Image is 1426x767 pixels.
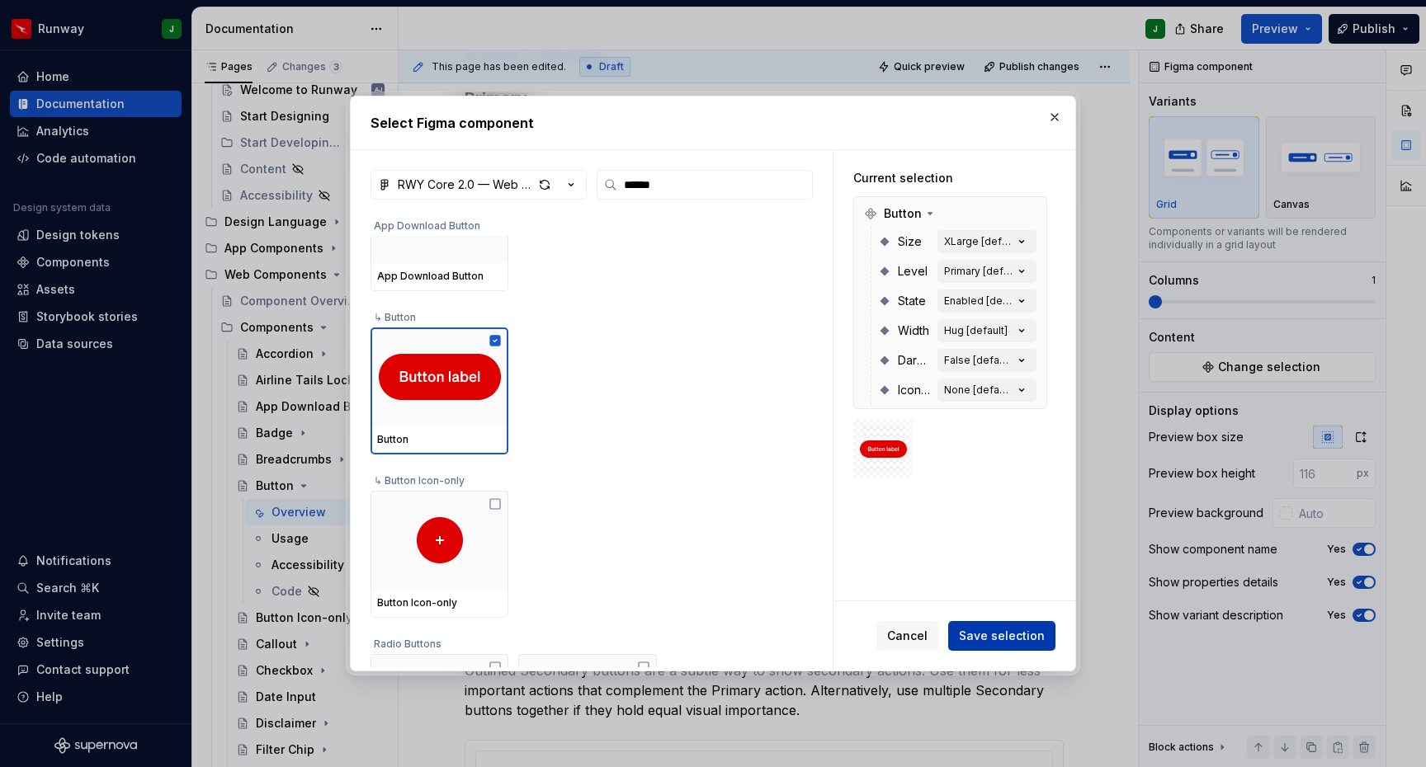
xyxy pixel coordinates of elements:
div: App Download Button [371,209,805,236]
div: XLarge [default] [944,235,1013,248]
button: RWY Core 2.0 — Web UI Kit [371,170,587,200]
div: False [default] [944,354,1013,367]
div: Radio Buttons [371,628,805,654]
div: Button Icon-only [377,596,502,609]
div: None [default] [944,383,1013,397]
span: Size [898,233,922,250]
span: Icon Position [898,382,931,398]
div: Button [857,200,1043,227]
span: Cancel [887,628,928,644]
button: Cancel [876,621,938,651]
button: Primary [default] [937,260,1036,283]
div: Current selection [853,170,1047,186]
div: Enabled [default] [944,294,1013,308]
div: Primary [default] [944,265,1013,278]
span: Width [898,322,929,339]
span: Level [898,263,928,280]
span: Button [884,205,922,222]
button: False [default] [937,349,1036,372]
span: State [898,293,926,309]
span: Dark Mode [898,352,931,369]
div: RWY Core 2.0 — Web UI Kit [398,176,533,193]
div: ↳ Button [371,301,805,327]
div: Hug [default] [944,324,1008,337]
h2: Select Figma component [371,113,1055,133]
div: App Download Button [377,270,502,283]
span: Save selection [959,628,1045,644]
button: Hug [default] [937,319,1036,342]
button: None [default] [937,379,1036,402]
div: ↳ Button Icon-only [371,464,805,491]
button: Enabled [default] [937,289,1036,313]
button: Save selection [948,621,1055,651]
button: XLarge [default] [937,230,1036,253]
div: Button [377,433,502,446]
